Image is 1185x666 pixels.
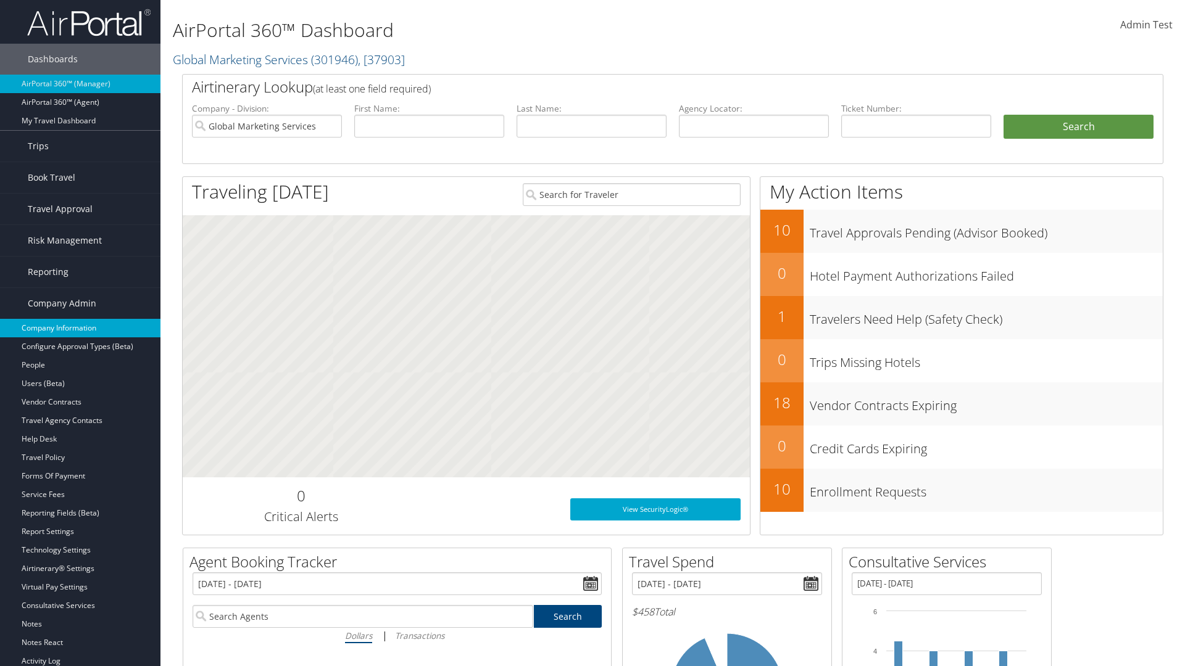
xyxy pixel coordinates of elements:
[27,8,151,37] img: airportal-logo.png
[313,82,431,96] span: (at least one field required)
[760,382,1163,425] a: 18Vendor Contracts Expiring
[760,392,804,413] h2: 18
[810,305,1163,328] h3: Travelers Need Help (Safety Check)
[632,605,822,619] h6: Total
[760,210,1163,253] a: 10Travel Approvals Pending (Advisor Booked)
[345,630,372,641] i: Dollars
[760,435,804,456] h2: 0
[28,194,93,224] span: Travel Approval
[173,17,839,43] h1: AirPortal 360™ Dashboard
[810,261,1163,285] h3: Hotel Payment Authorizations Failed
[28,257,69,287] span: Reporting
[570,498,741,520] a: View SecurityLogic®
[760,263,804,284] h2: 0
[28,131,49,162] span: Trips
[534,605,602,628] a: Search
[841,102,991,115] label: Ticket Number:
[1120,18,1173,31] span: Admin Test
[192,76,1072,97] h2: Airtinerary Lookup
[873,608,877,615] tspan: 6
[193,628,602,643] div: |
[354,102,504,115] label: First Name:
[193,605,533,628] input: Search Agents
[1120,6,1173,44] a: Admin Test
[517,102,667,115] label: Last Name:
[28,288,96,319] span: Company Admin
[192,508,410,525] h3: Critical Alerts
[760,339,1163,382] a: 0Trips Missing Hotels
[189,551,611,572] h2: Agent Booking Tracker
[760,179,1163,205] h1: My Action Items
[629,551,831,572] h2: Travel Spend
[810,477,1163,501] h3: Enrollment Requests
[28,225,102,256] span: Risk Management
[28,162,75,193] span: Book Travel
[760,425,1163,469] a: 0Credit Cards Expiring
[679,102,829,115] label: Agency Locator:
[760,469,1163,512] a: 10Enrollment Requests
[810,218,1163,242] h3: Travel Approvals Pending (Advisor Booked)
[760,296,1163,339] a: 1Travelers Need Help (Safety Check)
[523,183,741,206] input: Search for Traveler
[810,391,1163,414] h3: Vendor Contracts Expiring
[192,485,410,506] h2: 0
[311,51,358,68] span: ( 301946 )
[849,551,1051,572] h2: Consultative Services
[760,349,804,370] h2: 0
[28,44,78,75] span: Dashboards
[760,306,804,327] h2: 1
[810,348,1163,371] h3: Trips Missing Hotels
[358,51,405,68] span: , [ 37903 ]
[395,630,444,641] i: Transactions
[760,479,804,499] h2: 10
[192,179,329,205] h1: Traveling [DATE]
[192,102,342,115] label: Company - Division:
[632,605,654,619] span: $458
[1004,115,1154,139] button: Search
[873,647,877,655] tspan: 4
[173,51,405,68] a: Global Marketing Services
[760,220,804,240] h2: 10
[760,253,1163,296] a: 0Hotel Payment Authorizations Failed
[810,434,1163,458] h3: Credit Cards Expiring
